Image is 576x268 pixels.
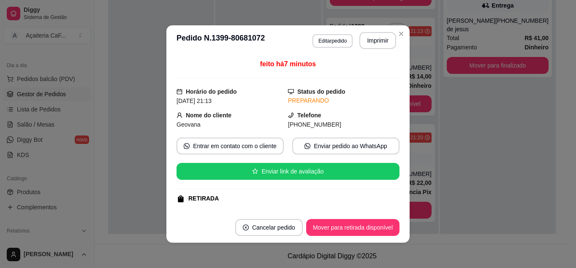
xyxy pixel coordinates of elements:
[184,143,190,149] span: whats-app
[288,112,294,118] span: phone
[288,121,341,128] span: [PHONE_NUMBER]
[394,27,408,41] button: Close
[297,112,321,119] strong: Telefone
[243,225,249,230] span: close-circle
[177,163,399,180] button: starEnviar link de avaliação
[235,219,303,236] button: close-circleCancelar pedido
[186,112,231,119] strong: Nome do cliente
[306,219,399,236] button: Mover para retirada disponível
[312,34,353,48] button: Editarpedido
[297,88,345,95] strong: Status do pedido
[304,143,310,149] span: whats-app
[188,194,219,203] div: RETIRADA
[177,121,201,128] span: Geovana
[186,88,237,95] strong: Horário do pedido
[177,112,182,118] span: user
[177,138,284,154] button: whats-appEntrar em contato com o cliente
[177,89,182,95] span: calendar
[260,60,316,68] span: feito há 7 minutos
[359,32,396,49] button: Imprimir
[288,96,399,105] div: PREPARANDO
[177,97,212,104] span: [DATE] 21:13
[288,89,294,95] span: desktop
[292,138,399,154] button: whats-appEnviar pedido ao WhatsApp
[252,168,258,174] span: star
[177,32,265,49] h3: Pedido N. 1399-80681072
